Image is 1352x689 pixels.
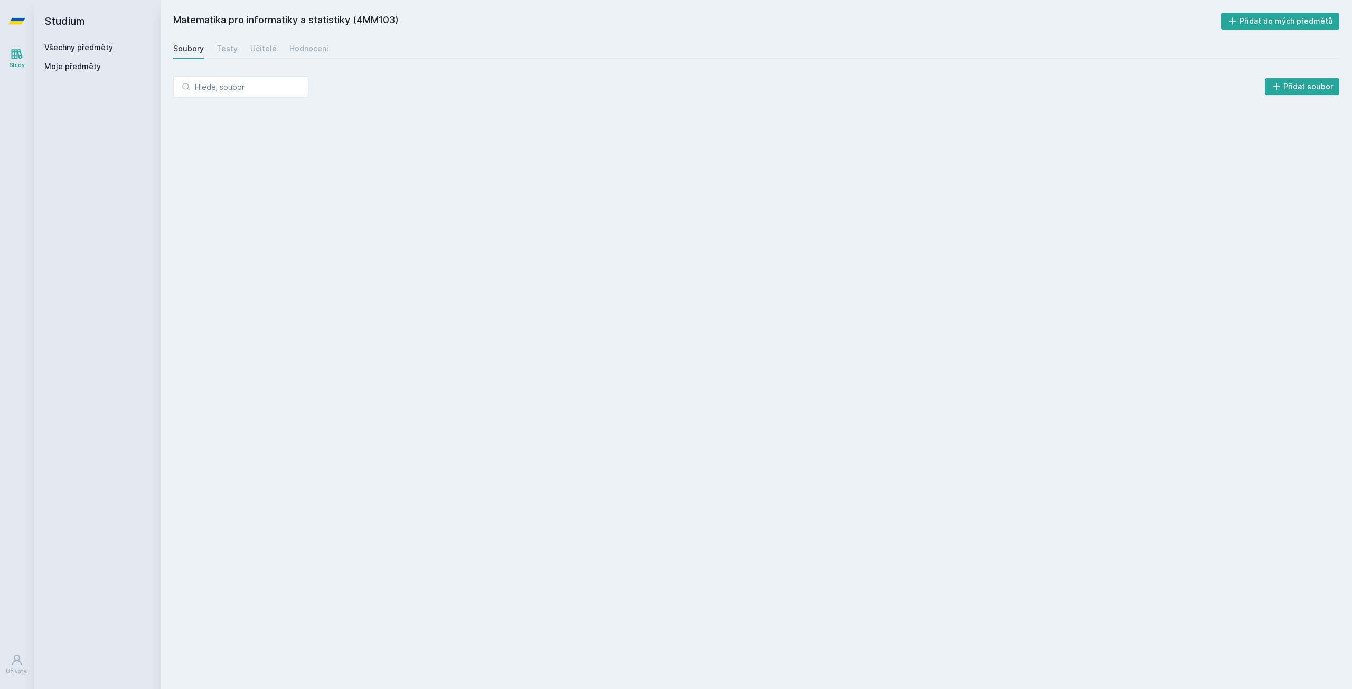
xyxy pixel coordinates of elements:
span: Moje předměty [44,61,101,72]
h2: Matematika pro informatiky a statistiky (4MM103) [173,13,1221,30]
div: Hodnocení [289,43,328,54]
a: Všechny předměty [44,43,113,52]
a: Učitelé [250,38,277,59]
button: Přidat soubor [1265,78,1340,95]
a: Testy [217,38,238,59]
div: Uživatel [6,667,28,675]
input: Hledej soubor [173,76,308,97]
div: Učitelé [250,43,277,54]
a: Soubory [173,38,204,59]
a: Uživatel [2,648,32,681]
button: Přidat do mých předmětů [1221,13,1340,30]
div: Soubory [173,43,204,54]
a: Hodnocení [289,38,328,59]
div: Study [10,61,25,69]
div: Testy [217,43,238,54]
a: Study [2,42,32,74]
